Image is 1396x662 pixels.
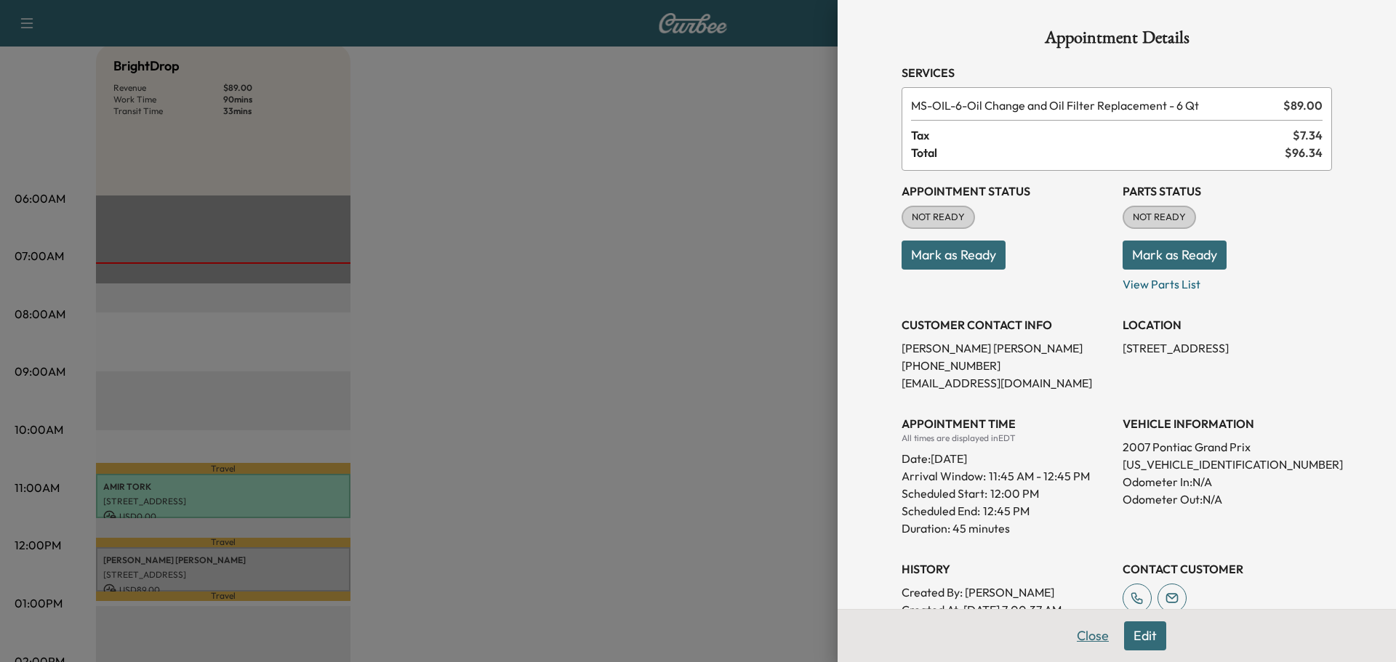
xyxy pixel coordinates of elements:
p: 12:45 PM [983,502,1030,520]
h3: VEHICLE INFORMATION [1123,415,1332,432]
p: 12:00 PM [990,485,1039,502]
p: [US_VEHICLE_IDENTIFICATION_NUMBER] [1123,456,1332,473]
span: Tax [911,126,1293,144]
p: Odometer In: N/A [1123,473,1332,491]
button: Mark as Ready [1123,241,1227,270]
span: Oil Change and Oil Filter Replacement - 6 Qt [911,97,1277,114]
p: Arrival Window: [902,467,1111,485]
p: Scheduled Start: [902,485,987,502]
h3: Appointment Status [902,182,1111,200]
button: Mark as Ready [902,241,1006,270]
p: View Parts List [1123,270,1332,293]
span: $ 96.34 [1285,144,1323,161]
p: [EMAIL_ADDRESS][DOMAIN_NAME] [902,374,1111,392]
p: Duration: 45 minutes [902,520,1111,537]
button: Edit [1124,621,1166,650]
p: Created By : [PERSON_NAME] [902,584,1111,601]
span: $ 7.34 [1293,126,1323,144]
button: Close [1067,621,1118,650]
h3: CUSTOMER CONTACT INFO [902,316,1111,334]
h3: Services [902,64,1332,81]
h1: Appointment Details [902,29,1332,52]
span: Total [911,144,1285,161]
p: Created At : [DATE] 7:00:37 AM [902,601,1111,618]
span: 11:45 AM - 12:45 PM [989,467,1090,485]
h3: APPOINTMENT TIME [902,415,1111,432]
p: [STREET_ADDRESS] [1123,339,1332,357]
p: [PERSON_NAME] [PERSON_NAME] [902,339,1111,357]
p: 2007 Pontiac Grand Prix [1123,438,1332,456]
p: Odometer Out: N/A [1123,491,1332,508]
h3: Parts Status [1123,182,1332,200]
p: Scheduled End: [902,502,980,520]
span: NOT READY [1124,210,1195,225]
p: [PHONE_NUMBER] [902,357,1111,374]
span: NOT READY [903,210,974,225]
div: All times are displayed in EDT [902,432,1111,444]
h3: LOCATION [1123,316,1332,334]
h3: CONTACT CUSTOMER [1123,560,1332,578]
span: $ 89.00 [1283,97,1323,114]
div: Date: [DATE] [902,444,1111,467]
h3: History [902,560,1111,578]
